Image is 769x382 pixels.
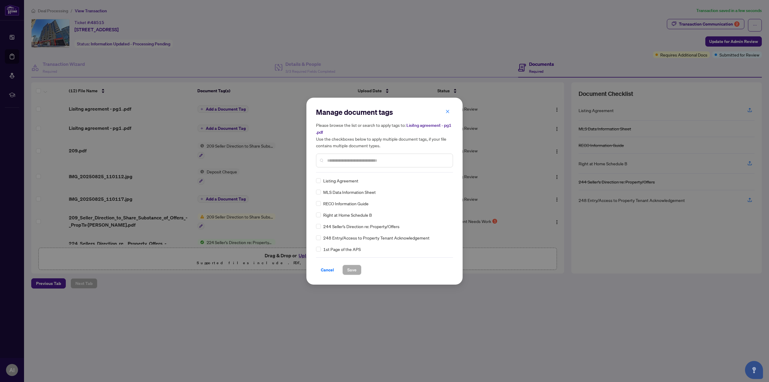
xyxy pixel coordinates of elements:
span: Listing Agreement [323,177,358,184]
span: MLS Data Information Sheet [323,189,376,195]
button: Open asap [745,361,763,379]
span: 248 Entry/Access to Property Tenant Acknowledgement [323,234,430,241]
span: close [445,109,450,114]
span: Cancel [321,265,334,275]
h2: Manage document tags [316,107,453,117]
span: 244 Seller’s Direction re: Property/Offers [323,223,400,230]
button: Save [342,265,361,275]
h5: Please browse the list or search to apply tags to: Use the checkboxes below to apply multiple doc... [316,122,453,149]
span: Lisitng agreement - pg1 .pdf [316,123,451,135]
span: Right at Home Schedule B [323,212,372,218]
button: Cancel [316,265,339,275]
span: RECO Information Guide [323,200,369,207]
span: 1st Page of the APS [323,246,361,252]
